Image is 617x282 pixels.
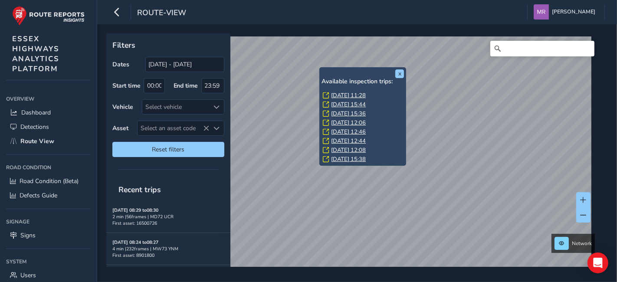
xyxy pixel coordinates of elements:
[112,142,224,157] button: Reset filters
[20,123,49,131] span: Detections
[534,4,549,20] img: diamond-layout
[142,100,210,114] div: Select vehicle
[20,231,36,239] span: Signs
[6,188,91,203] a: Defects Guide
[112,252,154,259] span: First asset: 8901800
[20,271,36,279] span: Users
[6,161,91,174] div: Road Condition
[112,82,141,90] label: Start time
[12,34,59,74] span: ESSEX HIGHWAYS ANALYTICS PLATFORM
[6,255,91,268] div: System
[331,128,366,136] a: [DATE] 12:46
[331,164,366,172] a: [DATE] 14:14
[112,246,224,252] div: 4 min | 232 frames | MW73 YNM
[112,124,128,132] label: Asset
[6,120,91,134] a: Detections
[112,39,224,51] p: Filters
[112,220,157,226] span: First asset: 16500726
[331,146,366,154] a: [DATE] 12:08
[137,7,186,20] span: route-view
[322,78,404,85] h6: Available inspection trips:
[534,4,598,20] button: [PERSON_NAME]
[6,92,91,105] div: Overview
[112,60,129,69] label: Dates
[112,207,158,213] strong: [DATE] 08:29 to 08:30
[331,137,366,145] a: [DATE] 12:44
[587,252,608,273] div: Open Intercom Messenger
[6,134,91,148] a: Route View
[6,174,91,188] a: Road Condition (Beta)
[395,69,404,78] button: x
[6,105,91,120] a: Dashboard
[20,191,57,200] span: Defects Guide
[21,108,51,117] span: Dashboard
[20,177,79,185] span: Road Condition (Beta)
[490,41,594,56] input: Search
[12,6,85,26] img: rr logo
[331,155,366,163] a: [DATE] 15:38
[331,119,366,127] a: [DATE] 12:06
[112,239,158,246] strong: [DATE] 08:24 to 08:27
[331,110,366,118] a: [DATE] 15:36
[20,137,54,145] span: Route View
[109,36,591,277] canvas: Map
[552,4,595,20] span: [PERSON_NAME]
[119,145,218,154] span: Reset filters
[331,101,366,108] a: [DATE] 15:44
[6,215,91,228] div: Signage
[572,240,592,247] span: Network
[6,228,91,243] a: Signs
[174,82,198,90] label: End time
[112,178,167,201] span: Recent trips
[210,121,224,135] div: Select an asset code
[331,92,366,99] a: [DATE] 11:28
[112,103,133,111] label: Vehicle
[112,213,224,220] div: 2 min | 56 frames | MD72 UCR
[138,121,210,135] span: Select an asset code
